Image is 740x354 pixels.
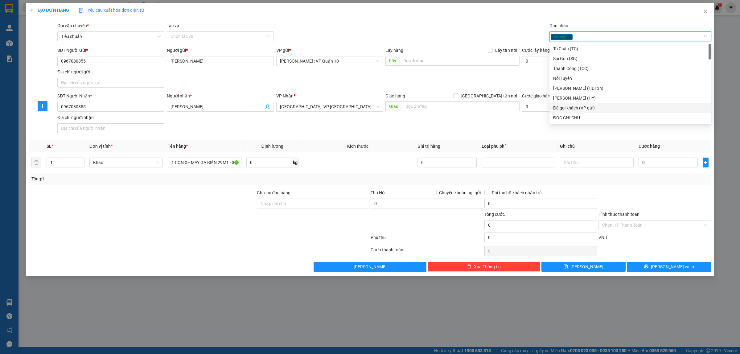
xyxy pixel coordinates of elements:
button: Close [697,3,714,20]
th: Ghi chú [557,140,636,152]
button: [PERSON_NAME] [314,262,426,272]
span: Hồ Chí Minh : VP Quận 10 [280,56,380,66]
div: Tô Châu (TC) [553,45,707,52]
input: Ghi chú đơn hàng [257,199,369,208]
span: plus [38,104,47,109]
div: Nối Tuyến [549,73,711,83]
span: Phí thu hộ khách nhận trả [489,189,544,196]
span: Thu Hộ [371,190,385,195]
input: 0 [417,158,477,167]
button: deleteXóa Thông tin [428,262,540,272]
span: Chuyển khoản ng. gửi [437,189,483,196]
button: plus [38,101,47,111]
span: Kích thước [347,144,368,149]
span: [PERSON_NAME] [570,263,603,270]
div: Người nhận [167,93,274,99]
input: Cước lấy hàng [522,56,602,66]
span: save [564,264,568,269]
span: Giá trị hàng [417,144,440,149]
span: SL [47,144,51,149]
img: icon [79,8,84,13]
span: user-add [265,104,270,109]
span: Giao [385,101,402,111]
div: Chưa thanh toán [370,246,484,257]
div: Thành Công (TCC) [553,65,707,72]
span: printer [644,264,648,269]
label: Gán nhãn [549,23,568,28]
span: TẠO ĐƠN HÀNG [29,8,69,13]
label: Cước lấy hàng [522,48,550,53]
div: [PERSON_NAME] (HD13h) [553,85,707,92]
div: Đã gọi khách (VP gửi) [553,105,707,111]
span: Tên hàng [168,144,188,149]
input: Gán nhãn [573,33,575,40]
div: SĐT Người Nhận [57,93,164,99]
span: Cước hàng [639,144,660,149]
div: Thành Công (TCC) [549,64,711,73]
div: ĐỌC GHI CHÚ [553,114,707,121]
span: Tiêu chuẩn [61,32,161,41]
button: printer[PERSON_NAME] và In [627,262,711,272]
div: Đã gọi khách (VP gửi) [549,103,711,113]
div: SĐT Người Gửi [57,47,164,54]
span: close [703,9,708,14]
span: plus [703,160,708,165]
div: Nối Tuyến [553,75,707,82]
button: save[PERSON_NAME] [541,262,626,272]
button: delete [31,158,41,167]
span: VP Nhận [276,93,294,98]
span: Khác [93,158,159,167]
span: Gói vận chuyển [57,23,89,28]
div: Người gửi [167,47,274,54]
span: up [79,159,83,163]
span: Increase Value [77,158,84,163]
div: Phụ thu [370,234,484,245]
span: Lấy tận nơi [493,47,520,54]
input: Dọc đường [402,101,520,111]
div: Địa chỉ người nhận [57,114,164,121]
div: Huy Dương (HD13h) [549,83,711,93]
span: down [79,163,83,167]
input: Ghi Chú [560,158,633,167]
span: Hà Nội: VP Quận Thanh Xuân [280,102,380,111]
div: VP gửi [276,47,383,54]
div: Tổng: 1 [31,175,286,182]
th: Loại phụ phí [479,140,557,152]
span: delete [467,264,471,269]
span: Lấy hàng [385,48,403,53]
label: Cước giao hàng [522,93,553,98]
span: Xóa Thông tin [474,263,501,270]
span: Tổng cước [484,212,505,217]
input: Địa chỉ của người gửi [57,78,164,88]
span: VND [598,235,607,240]
span: kg [292,158,298,167]
span: close [567,35,570,38]
span: Đơn vị tính [89,144,113,149]
div: Hoàng Yến (HY) [549,93,711,103]
label: Hình thức thanh toán [598,212,639,217]
div: Địa chỉ người gửi [57,68,164,75]
div: Tô Châu (TC) [549,44,711,54]
div: ĐỌC GHI CHÚ [549,113,711,123]
div: [PERSON_NAME] (HY) [553,95,707,101]
input: Cước giao hàng [522,102,602,112]
label: Tác vụ [167,23,179,28]
span: Yêu cầu xuất hóa đơn điện tử [79,8,144,13]
span: [PERSON_NAME] và In [651,263,694,270]
span: plus [29,8,33,12]
span: Định lượng [261,144,283,149]
div: Sài Gòn (SG) [549,54,711,64]
span: Xe máy [551,34,573,40]
span: [PERSON_NAME] [354,263,387,270]
div: Sài Gòn (SG) [553,55,707,62]
input: Địa chỉ của người nhận [57,123,164,133]
span: Giao hàng [385,93,405,98]
span: Decrease Value [77,163,84,167]
span: Lấy [385,56,400,66]
span: [GEOGRAPHIC_DATA] tận nơi [458,93,520,99]
input: VD: Bàn, Ghế [168,158,241,167]
button: plus [703,158,709,167]
input: Dọc đường [400,56,520,66]
label: Ghi chú đơn hàng [257,190,291,195]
